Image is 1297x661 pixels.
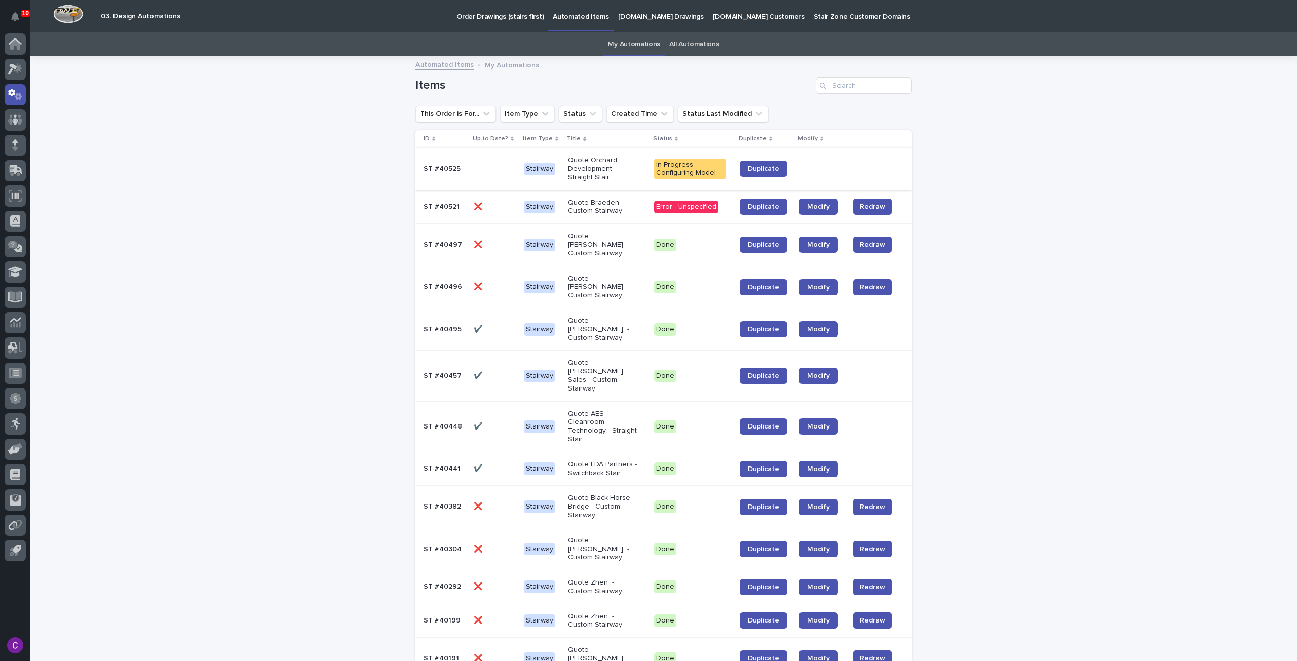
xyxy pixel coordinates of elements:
p: ✔️ [474,370,484,380]
div: In Progress - Configuring Model [654,159,727,180]
div: Done [654,323,676,336]
span: Redraw [860,282,885,292]
p: ST #40382 [424,500,463,511]
span: Modify [807,423,830,430]
div: Stairway [524,323,555,336]
span: Duplicate [748,546,779,553]
tr: ST #40521ST #40521 ❌❌ StairwayQuote Braeden - Custom StairwayError - UnspecifiedDuplicateModifyRe... [415,190,912,224]
span: Duplicate [748,465,779,473]
button: Redraw [853,579,892,595]
p: 10 [22,10,29,17]
p: Quote Zhen - Custom Stairway [568,578,640,596]
a: Duplicate [740,579,787,595]
img: Workspace Logo [53,5,83,23]
p: ❌ [474,281,484,291]
p: ST #40495 [424,323,464,334]
div: Stairway [524,462,555,475]
input: Search [816,77,912,94]
p: Quote [PERSON_NAME] Sales - Custom Stairway [568,359,640,393]
button: Redraw [853,237,892,253]
div: Stairway [524,201,555,213]
button: Notifications [5,6,26,27]
button: Redraw [853,499,892,515]
span: Modify [807,546,830,553]
span: Duplicate [748,203,779,210]
p: ST #40525 [424,163,463,173]
span: Modify [807,203,830,210]
p: ✔️ [474,462,484,473]
p: ST #40497 [424,239,464,249]
p: ❌ [474,614,484,625]
p: Modify [798,133,818,144]
p: Quote [PERSON_NAME] - Custom Stairway [568,232,640,257]
tr: ST #40292ST #40292 ❌❌ StairwayQuote Zhen - Custom StairwayDoneDuplicateModifyRedraw [415,570,912,604]
div: Stairway [524,500,555,513]
p: ❌ [474,201,484,211]
span: Modify [807,241,830,248]
div: Stairway [524,420,555,433]
tr: ST #40304ST #40304 ❌❌ StairwayQuote [PERSON_NAME] - Custom StairwayDoneDuplicateModifyRedraw [415,528,912,570]
p: Quote Black Horse Bridge - Custom Stairway [568,494,640,519]
tr: ST #40525ST #40525 -- StairwayQuote Orchard Development - Straight StairIn Progress - Configuring... [415,148,912,190]
a: Duplicate [740,612,787,629]
a: Modify [799,612,838,629]
tr: ST #40199ST #40199 ❌❌ StairwayQuote Zhen - Custom StairwayDoneDuplicateModifyRedraw [415,604,912,638]
span: Duplicate [748,503,779,511]
tr: ST #40382ST #40382 ❌❌ StairwayQuote Black Horse Bridge - Custom StairwayDoneDuplicateModifyRedraw [415,486,912,528]
span: Redraw [860,615,885,626]
button: Redraw [853,279,892,295]
p: ST #40292 [424,580,463,591]
button: Status Last Modified [678,106,769,122]
div: Done [654,462,676,475]
span: Redraw [860,502,885,512]
div: Notifications10 [13,12,26,28]
p: ID [424,133,430,144]
a: Modify [799,461,838,477]
div: Done [654,543,676,556]
p: ST #40521 [424,201,462,211]
p: Quote [PERSON_NAME] - Custom Stairway [568,317,640,342]
p: Duplicate [739,133,767,144]
span: Modify [807,617,830,624]
a: Modify [799,579,838,595]
span: Duplicate [748,617,779,624]
div: Done [654,239,676,251]
p: ST #40304 [424,543,464,554]
p: ❌ [474,500,484,511]
p: Quote Zhen - Custom Stairway [568,612,640,630]
button: users-avatar [5,635,26,656]
a: Duplicate [740,321,787,337]
span: Modify [807,584,830,591]
div: Stairway [524,543,555,556]
div: Done [654,500,676,513]
span: Duplicate [748,241,779,248]
div: Stairway [524,239,555,251]
div: Error - Unspecified [654,201,718,213]
span: Modify [807,465,830,473]
button: Created Time [606,106,674,122]
p: - [474,163,478,173]
a: Modify [799,418,838,435]
a: Modify [799,199,838,215]
p: ST #40441 [424,462,463,473]
a: Modify [799,499,838,515]
a: Automated Items [415,58,474,70]
p: Quote LDA Partners - Switchback Stair [568,460,640,478]
p: ST #40448 [424,420,464,431]
p: Up to Date? [473,133,508,144]
span: Duplicate [748,326,779,333]
span: Duplicate [748,372,779,379]
div: Stairway [524,614,555,627]
span: Redraw [860,202,885,212]
p: My Automations [485,59,539,70]
span: Modify [807,503,830,511]
div: Done [654,580,676,593]
p: Title [567,133,581,144]
div: Done [654,281,676,293]
p: Quote [PERSON_NAME] - Custom Stairway [568,275,640,300]
button: Redraw [853,541,892,557]
span: Duplicate [748,165,779,172]
p: Item Type [523,133,553,144]
div: Stairway [524,163,555,175]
